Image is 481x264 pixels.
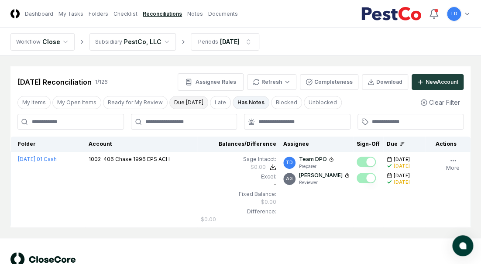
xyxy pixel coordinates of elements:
[304,96,342,109] button: Unblocked
[300,74,358,90] button: Completeness
[210,96,231,109] button: Late
[299,171,343,179] p: [PERSON_NAME]
[191,33,259,51] button: Periods[DATE]
[17,77,92,87] div: [DATE] Reconciliation
[426,78,458,86] div: New Account
[394,172,410,179] span: [DATE]
[201,190,276,198] div: Fixed Balance:
[394,163,410,169] div: [DATE]
[187,10,203,18] a: Notes
[169,96,208,109] button: Due Today
[417,94,464,110] button: Clear Filter
[353,137,383,152] th: Sign-Off
[247,74,296,90] button: Refresh
[201,208,276,216] div: Difference:
[16,38,41,46] div: Workflow
[271,96,302,109] button: Blocked
[10,9,20,18] img: Logo
[103,96,168,109] button: Ready for My Review
[220,37,240,46] div: [DATE]
[89,156,114,162] span: 1002-406
[452,235,473,256] button: atlas-launcher
[251,163,266,171] div: $0.00
[89,140,194,148] div: Account
[412,74,464,90] button: NewAccount
[286,175,293,182] span: AG
[251,163,276,171] button: $0.00
[178,73,244,91] button: Assignee Rules
[446,6,462,22] button: TD
[357,173,376,183] button: Mark complete
[450,10,457,17] span: TD
[17,96,51,109] button: My Items
[394,179,410,185] div: [DATE]
[113,10,137,18] a: Checklist
[361,7,422,21] img: PestCo logo
[357,157,376,167] button: Mark complete
[208,10,238,18] a: Documents
[10,33,259,51] nav: breadcrumb
[95,38,122,46] div: Subsidiary
[362,74,408,90] button: Download
[201,155,276,163] div: Sage Intacct :
[261,198,276,206] div: $0.00
[444,155,461,174] button: More
[429,140,464,148] div: Actions
[299,179,350,186] p: Reviewer
[58,10,83,18] a: My Tasks
[89,10,108,18] a: Folders
[299,155,327,163] p: Team DPO
[387,140,422,148] div: Due
[299,163,334,170] p: Preparer
[286,159,293,166] span: TD
[201,216,216,223] div: $0.00
[201,173,276,181] div: Excel:
[394,156,410,163] span: [DATE]
[198,38,218,46] div: Periods
[233,96,269,109] button: Has Notes
[143,10,182,18] a: Reconciliations
[18,156,37,162] span: [DATE] :
[25,10,53,18] a: Dashboard
[95,78,108,86] div: 1 / 126
[201,173,276,189] div: -
[52,96,101,109] button: My Open Items
[18,156,57,162] a: [DATE]:01 Cash
[11,137,85,152] th: Folder
[197,137,280,152] th: Balances/Difference
[115,156,170,162] span: Chase 1996 EPS ACH
[280,137,353,152] th: Assignee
